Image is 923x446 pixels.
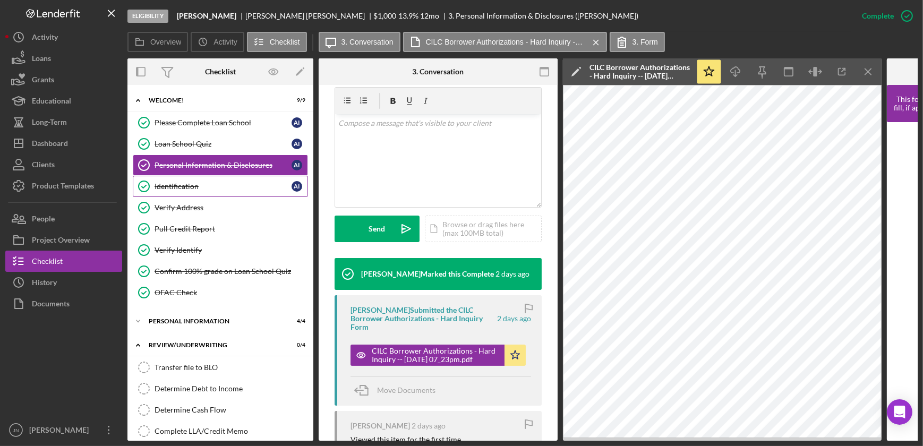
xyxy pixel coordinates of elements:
[413,67,464,76] div: 3. Conversation
[5,111,122,133] button: Long-Term
[149,342,279,348] div: Review/Underwriting
[155,288,307,297] div: OFAC Check
[213,38,237,46] label: Activity
[133,421,308,442] a: Complete LLA/Credit Memo
[32,154,55,178] div: Clients
[150,38,181,46] label: Overview
[32,90,71,114] div: Educational
[5,154,122,175] button: Clients
[127,32,188,52] button: Overview
[155,182,292,191] div: Identification
[5,208,122,229] button: People
[292,160,302,170] div: A I
[32,229,90,253] div: Project Overview
[133,399,308,421] a: Determine Cash Flow
[32,251,63,275] div: Checklist
[292,181,302,192] div: A I
[887,399,912,425] div: Open Intercom Messenger
[155,267,307,276] div: Confirm 100% grade on Loan School Quiz
[5,293,122,314] button: Documents
[5,133,122,154] button: Dashboard
[5,419,122,441] button: JN[PERSON_NAME]
[149,97,279,104] div: Welcome!
[374,11,397,20] span: $1,000
[32,272,57,296] div: History
[286,342,305,348] div: 0 / 4
[13,427,19,433] text: JN
[426,38,585,46] label: CILC Borrower Authorizations - Hard Inquiry -- [DATE] 07_23pm.pdf
[155,161,292,169] div: Personal Information & Disclosures
[351,377,446,404] button: Move Documents
[372,347,499,364] div: CILC Borrower Authorizations - Hard Inquiry -- [DATE] 07_23pm.pdf
[398,12,418,20] div: 13.9 %
[341,38,394,46] label: 3. Conversation
[155,225,307,233] div: Pull Credit Report
[377,385,435,394] span: Move Documents
[133,133,308,155] a: Loan School QuizAI
[5,272,122,293] button: History
[420,12,439,20] div: 12 mo
[32,48,51,72] div: Loans
[5,48,122,69] button: Loans
[32,293,70,317] div: Documents
[133,239,308,261] a: Verify Identify
[177,12,236,20] b: [PERSON_NAME]
[361,270,494,278] div: [PERSON_NAME] Marked this Complete
[497,314,531,323] time: 2025-10-07 23:23
[369,216,386,242] div: Send
[286,318,305,324] div: 4 / 4
[610,32,665,52] button: 3. Form
[5,251,122,272] button: Checklist
[133,261,308,282] a: Confirm 100% grade on Loan School Quiz
[351,435,463,444] div: Viewed this item for the first time.
[127,10,168,23] div: Eligibility
[270,38,300,46] label: Checklist
[495,270,529,278] time: 2025-10-07 23:28
[32,69,54,93] div: Grants
[5,69,122,90] button: Grants
[155,246,307,254] div: Verify Identify
[247,32,307,52] button: Checklist
[412,422,446,430] time: 2025-10-07 23:16
[32,208,55,232] div: People
[351,422,410,430] div: [PERSON_NAME]
[245,12,374,20] div: [PERSON_NAME] [PERSON_NAME]
[862,5,894,27] div: Complete
[155,406,307,414] div: Determine Cash Flow
[133,197,308,218] a: Verify Address
[133,112,308,133] a: Please Complete Loan SchoolAI
[155,203,307,212] div: Verify Address
[351,306,495,331] div: [PERSON_NAME] Submitted the CILC Borrower Authorizations - Hard Inquiry Form
[205,67,236,76] div: Checklist
[155,140,292,148] div: Loan School Quiz
[133,357,308,378] a: Transfer file to BLO
[133,218,308,239] a: Pull Credit Report
[155,363,307,372] div: Transfer file to BLO
[149,318,279,324] div: Personal Information
[133,378,308,399] a: Determine Debt to Income
[851,5,918,27] button: Complete
[5,27,122,48] button: Activity
[155,384,307,393] div: Determine Debt to Income
[5,90,122,111] button: Educational
[133,282,308,303] a: OFAC Check
[32,133,68,157] div: Dashboard
[319,32,400,52] button: 3. Conversation
[133,155,308,176] a: Personal Information & DisclosuresAI
[589,63,690,80] div: CILC Borrower Authorizations - Hard Inquiry -- [DATE] 07_23pm.pdf
[286,97,305,104] div: 9 / 9
[133,176,308,197] a: IdentificationAI
[5,175,122,196] button: Product Templates
[155,118,292,127] div: Please Complete Loan School
[32,175,94,199] div: Product Templates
